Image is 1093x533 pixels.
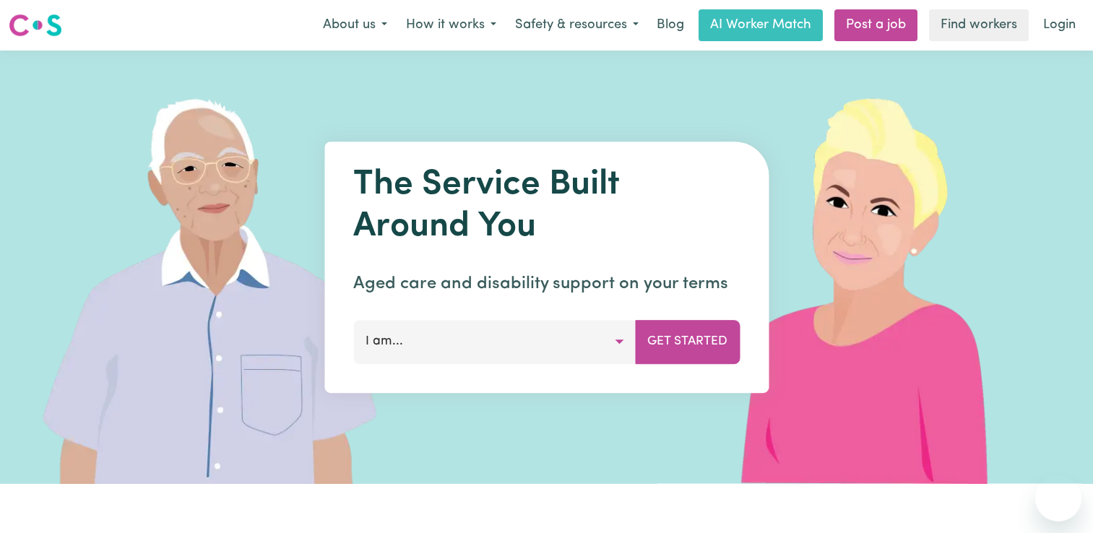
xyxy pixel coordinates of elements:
a: AI Worker Match [699,9,823,41]
a: Find workers [929,9,1029,41]
a: Careseekers logo [9,9,62,42]
button: Get Started [635,320,740,363]
button: About us [314,10,397,40]
p: Aged care and disability support on your terms [353,271,740,297]
button: Safety & resources [506,10,648,40]
a: Blog [648,9,693,41]
iframe: Button to launch messaging window [1035,475,1081,521]
a: Post a job [834,9,917,41]
button: How it works [397,10,506,40]
button: I am... [353,320,636,363]
a: Login [1034,9,1084,41]
h1: The Service Built Around You [353,165,740,248]
img: Careseekers logo [9,12,62,38]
